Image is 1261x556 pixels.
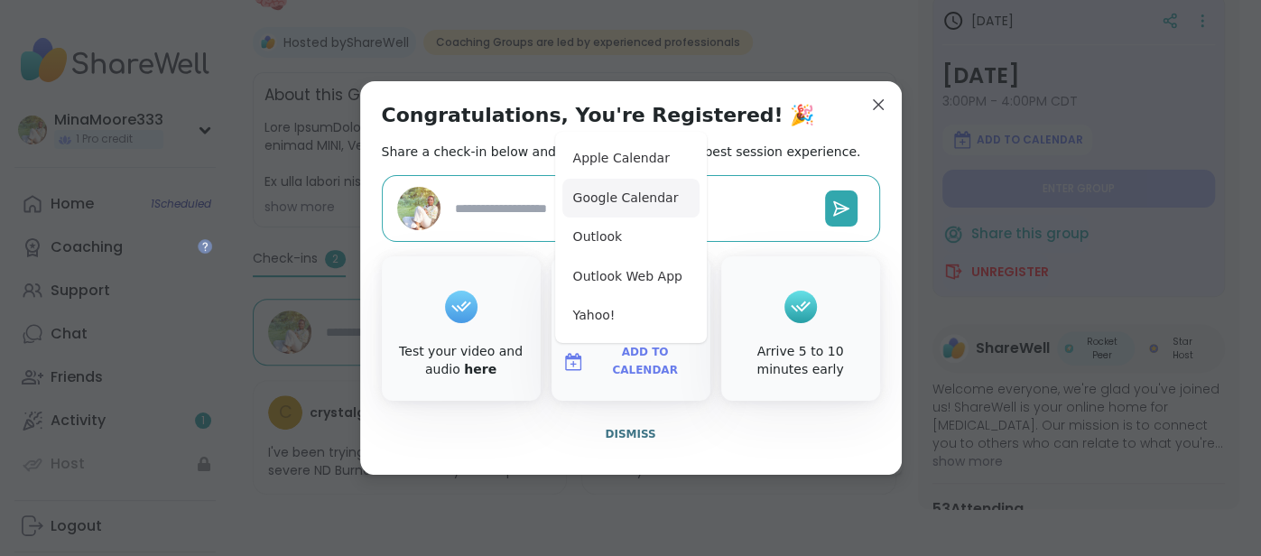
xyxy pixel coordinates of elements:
img: MinaMoore333 [397,187,440,230]
span: Add to Calendar [591,344,700,379]
button: Add to Calendar [555,343,707,381]
iframe: Spotlight [198,239,212,254]
button: Yahoo! [562,296,700,336]
h2: Share a check-in below and see our tips to get the best session experience. [382,143,861,161]
button: Dismiss [382,415,880,453]
a: here [464,362,496,376]
button: Google Calendar [562,179,700,218]
img: ShareWell Logomark [562,351,584,373]
h1: Congratulations, You're Registered! 🎉 [382,103,815,128]
div: Arrive 5 to 10 minutes early [725,343,876,378]
button: Outlook Web App [562,257,700,297]
button: Apple Calendar [562,139,700,179]
button: Outlook [562,218,700,257]
div: Test your video and audio [385,343,537,378]
span: Dismiss [605,428,655,440]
